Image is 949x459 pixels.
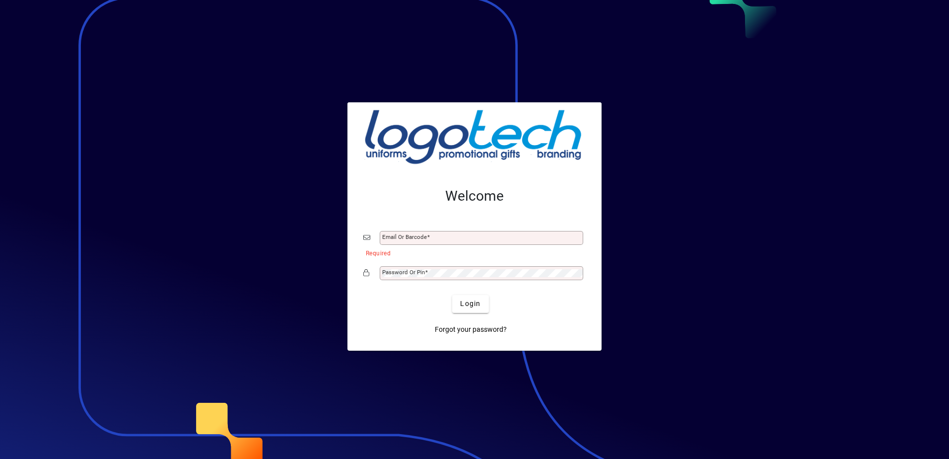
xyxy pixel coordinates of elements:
[435,324,507,335] span: Forgot your password?
[366,247,578,258] mat-error: Required
[460,299,480,309] span: Login
[382,269,425,276] mat-label: Password or Pin
[382,233,427,240] mat-label: Email or Barcode
[452,295,488,313] button: Login
[431,321,511,339] a: Forgot your password?
[363,188,586,205] h2: Welcome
